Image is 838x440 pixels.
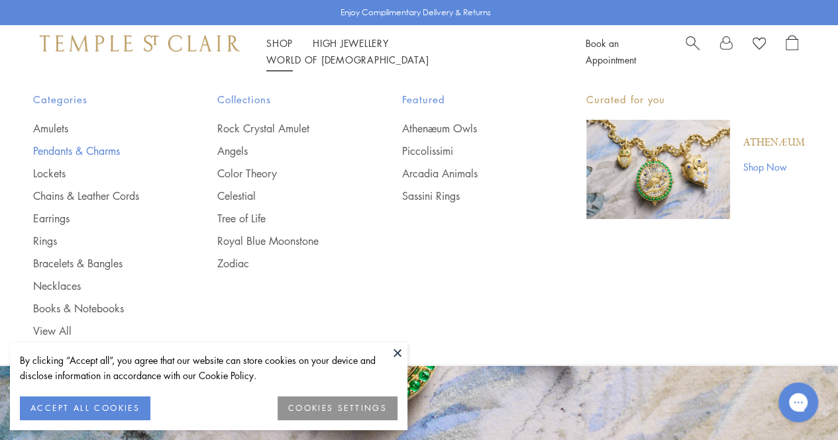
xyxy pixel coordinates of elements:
[266,36,293,50] a: ShopShop
[33,211,164,226] a: Earrings
[217,189,348,203] a: Celestial
[33,234,164,248] a: Rings
[217,256,348,271] a: Zodiac
[402,144,533,158] a: Piccolissimi
[33,91,164,108] span: Categories
[686,35,700,68] a: Search
[743,136,805,150] a: Athenæum
[33,144,164,158] a: Pendants & Charms
[266,35,556,68] nav: Main navigation
[266,53,429,66] a: World of [DEMOGRAPHIC_DATA]World of [DEMOGRAPHIC_DATA]
[402,121,533,136] a: Athenæum Owls
[217,166,348,181] a: Color Theory
[217,121,348,136] a: Rock Crystal Amulet
[33,301,164,316] a: Books & Notebooks
[340,6,491,19] p: Enjoy Complimentary Delivery & Returns
[33,324,164,338] a: View All
[772,378,825,427] iframe: Gorgias live chat messenger
[402,91,533,108] span: Featured
[217,234,348,248] a: Royal Blue Moonstone
[753,35,766,55] a: View Wishlist
[217,144,348,158] a: Angels
[586,36,636,66] a: Book an Appointment
[743,159,805,174] a: Shop Now
[40,35,240,51] img: Temple St. Clair
[33,189,164,203] a: Chains & Leather Cords
[786,35,798,68] a: Open Shopping Bag
[278,396,397,420] button: COOKIES SETTINGS
[313,36,389,50] a: High JewelleryHigh Jewellery
[586,91,805,108] p: Curated for you
[33,166,164,181] a: Lockets
[217,211,348,226] a: Tree of Life
[20,396,150,420] button: ACCEPT ALL COOKIES
[402,189,533,203] a: Sassini Rings
[402,166,533,181] a: Arcadia Animals
[20,353,397,383] div: By clicking “Accept all”, you agree that our website can store cookies on your device and disclos...
[33,279,164,293] a: Necklaces
[33,256,164,271] a: Bracelets & Bangles
[217,91,348,108] span: Collections
[33,121,164,136] a: Amulets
